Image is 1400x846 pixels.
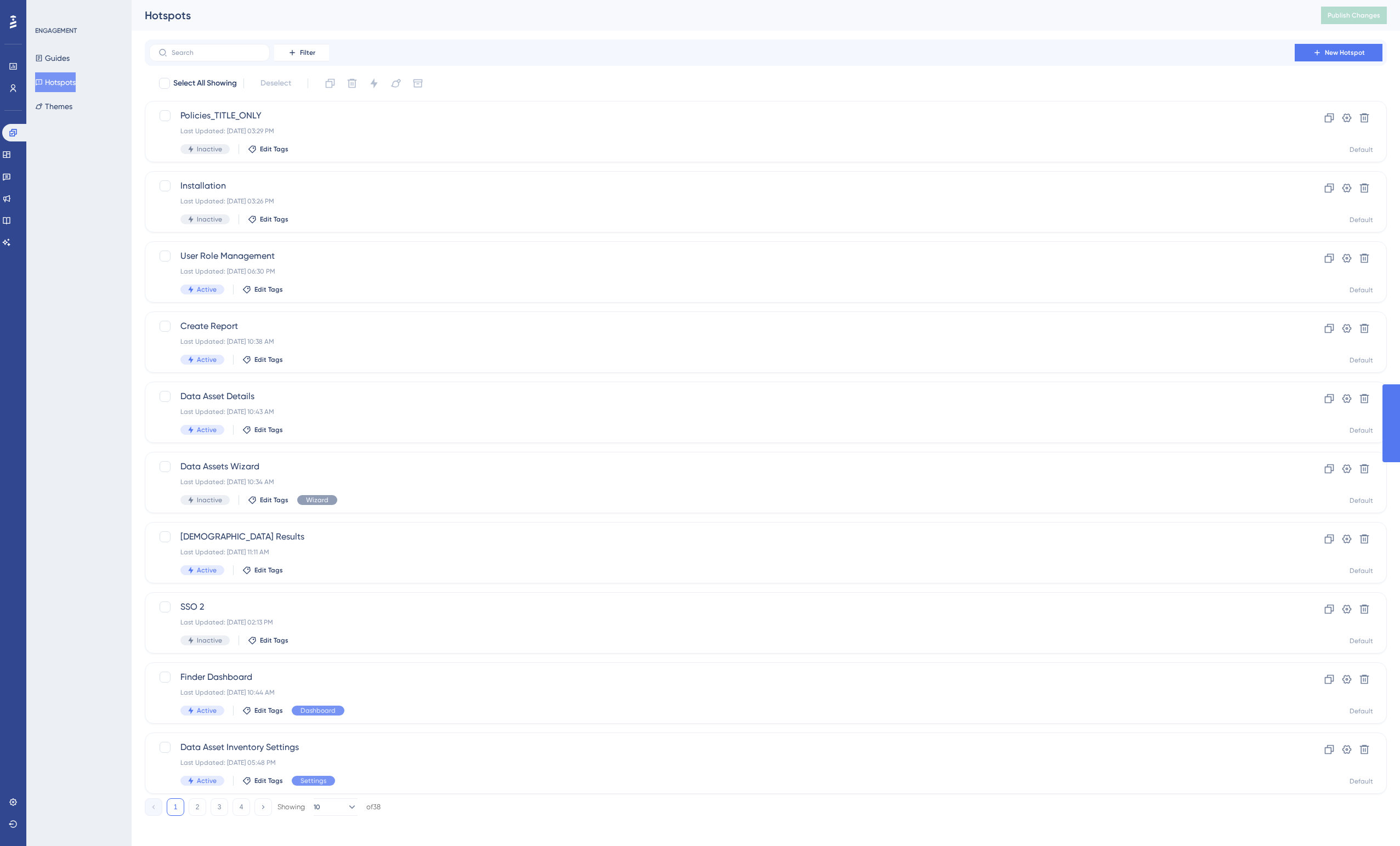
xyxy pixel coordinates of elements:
[248,496,288,504] button: Edit Tags
[197,706,217,715] span: Active
[366,802,381,812] div: of 38
[1321,7,1387,24] button: Publish Changes
[260,496,288,504] span: Edit Tags
[180,671,1263,684] span: Finder Dashboard
[180,249,1263,263] span: User Role Management
[314,798,358,816] button: 10
[306,496,328,504] span: Wizard
[1354,803,1387,836] iframe: UserGuiding AI Assistant Launcher
[1328,11,1380,20] span: Publish Changes
[180,267,1263,276] div: Last Updated: [DATE] 06:30 PM
[197,776,217,785] span: Active
[197,215,222,224] span: Inactive
[180,688,1263,697] div: Last Updated: [DATE] 10:44 AM
[260,636,288,645] span: Edit Tags
[180,548,1263,557] div: Last Updated: [DATE] 11:11 AM
[167,798,184,816] button: 1
[1350,707,1373,716] div: Default
[197,145,222,154] span: Inactive
[197,425,217,434] span: Active
[180,127,1263,135] div: Last Updated: [DATE] 03:29 PM
[242,776,283,785] button: Edit Tags
[1350,215,1373,224] div: Default
[242,566,283,575] button: Edit Tags
[189,798,206,816] button: 2
[254,566,283,575] span: Edit Tags
[248,636,288,645] button: Edit Tags
[242,355,283,364] button: Edit Tags
[314,803,320,811] span: 10
[197,285,217,294] span: Active
[300,48,315,57] span: Filter
[260,145,288,154] span: Edit Tags
[211,798,228,816] button: 3
[248,145,288,154] button: Edit Tags
[180,618,1263,627] div: Last Updated: [DATE] 02:13 PM
[242,285,283,294] button: Edit Tags
[301,706,336,715] span: Dashboard
[180,109,1263,122] span: Policies_TITLE_ONLY
[197,636,222,645] span: Inactive
[254,355,283,364] span: Edit Tags
[1350,637,1373,645] div: Default
[260,77,291,90] span: Deselect
[197,496,222,504] span: Inactive
[145,8,1294,23] div: Hotspots
[254,285,283,294] span: Edit Tags
[1350,356,1373,365] div: Default
[254,425,283,434] span: Edit Tags
[1350,496,1373,505] div: Default
[180,179,1263,192] span: Installation
[180,197,1263,206] div: Last Updated: [DATE] 03:26 PM
[1350,566,1373,575] div: Default
[35,96,72,116] button: Themes
[197,355,217,364] span: Active
[180,407,1263,416] div: Last Updated: [DATE] 10:43 AM
[1350,777,1373,786] div: Default
[180,337,1263,346] div: Last Updated: [DATE] 10:38 AM
[180,390,1263,403] span: Data Asset Details
[180,758,1263,767] div: Last Updated: [DATE] 05:48 PM
[254,706,283,715] span: Edit Tags
[35,26,77,35] div: ENGAGEMENT
[35,72,76,92] button: Hotspots
[180,600,1263,614] span: SSO 2
[1350,286,1373,294] div: Default
[254,776,283,785] span: Edit Tags
[1325,48,1365,57] span: New Hotspot
[274,44,329,61] button: Filter
[197,566,217,575] span: Active
[173,77,237,90] span: Select All Showing
[172,49,260,56] input: Search
[180,530,1263,543] span: [DEMOGRAPHIC_DATA] Results
[248,215,288,224] button: Edit Tags
[1350,426,1373,435] div: Default
[242,425,283,434] button: Edit Tags
[301,776,326,785] span: Settings
[180,320,1263,333] span: Create Report
[180,741,1263,754] span: Data Asset Inventory Settings
[242,706,283,715] button: Edit Tags
[251,73,301,93] button: Deselect
[180,478,1263,486] div: Last Updated: [DATE] 10:34 AM
[180,460,1263,473] span: Data Assets Wizard
[1295,44,1382,61] button: New Hotspot
[1350,145,1373,154] div: Default
[260,215,288,224] span: Edit Tags
[277,802,305,812] div: Showing
[233,798,250,816] button: 4
[35,48,70,68] button: Guides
